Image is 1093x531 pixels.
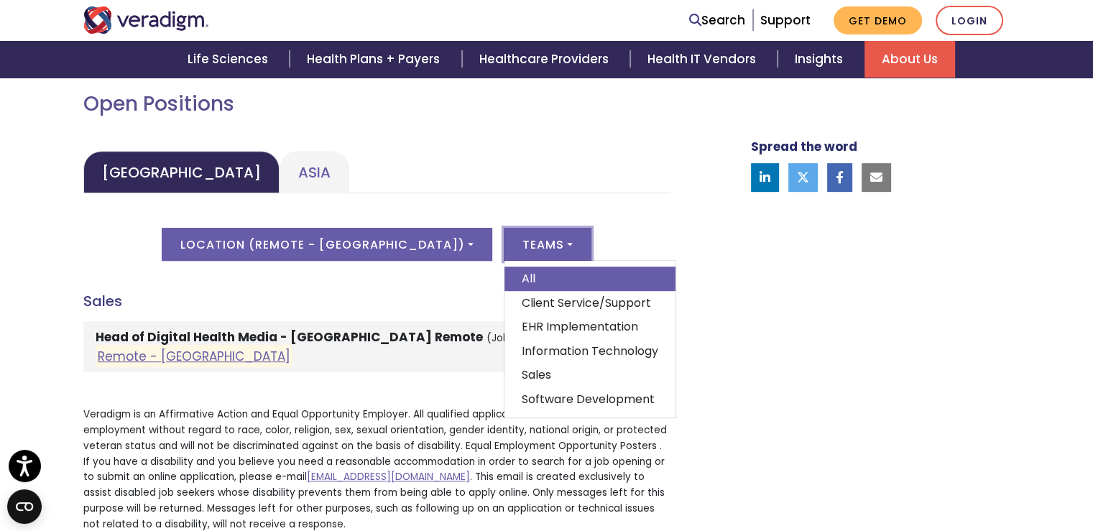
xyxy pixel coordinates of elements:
[83,6,209,34] img: Veradigm logo
[504,339,675,364] a: Information Technology
[504,363,675,387] a: Sales
[864,41,955,78] a: About Us
[504,387,675,412] a: Software Development
[96,328,483,346] strong: Head of Digital Health Media - [GEOGRAPHIC_DATA] Remote
[751,138,857,155] strong: Spread the word
[170,41,290,78] a: Life Sciences
[83,151,280,193] a: [GEOGRAPHIC_DATA]
[162,228,492,261] button: Location (Remote - [GEOGRAPHIC_DATA])
[689,11,745,30] a: Search
[936,6,1003,35] a: Login
[98,348,290,365] a: Remote - [GEOGRAPHIC_DATA]
[83,92,670,116] h2: Open Positions
[7,489,42,524] button: Open CMP widget
[504,228,591,261] button: Teams
[630,41,778,78] a: Health IT Vendors
[280,151,349,193] a: Asia
[83,292,670,310] h4: Sales
[778,41,864,78] a: Insights
[307,470,470,484] a: [EMAIL_ADDRESS][DOMAIN_NAME]
[462,41,630,78] a: Healthcare Providers
[290,41,461,78] a: Health Plans + Payers
[486,331,556,345] small: (Job ID: 8854)
[834,6,922,34] a: Get Demo
[760,11,811,29] a: Support
[504,315,675,339] a: EHR Implementation
[504,267,675,291] a: All
[504,291,675,315] a: Client Service/Support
